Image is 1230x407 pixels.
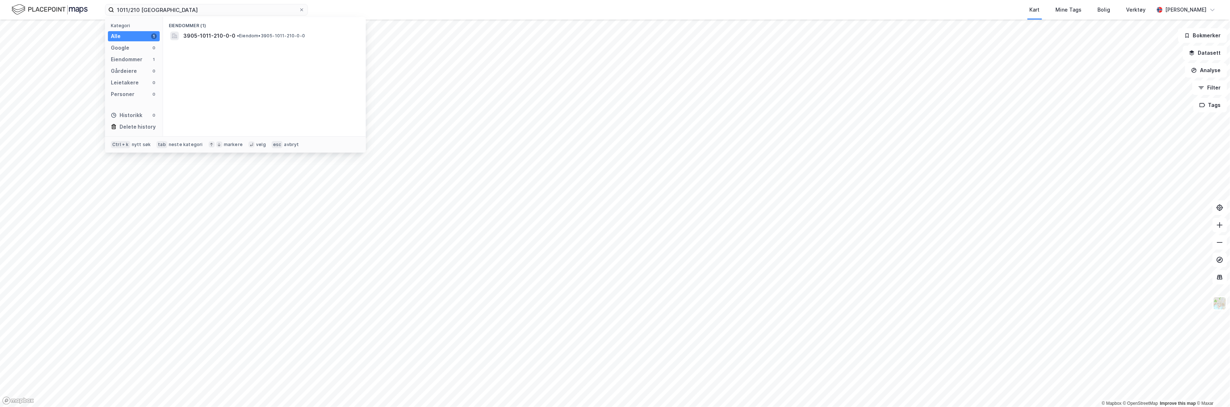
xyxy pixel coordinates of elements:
[284,142,299,148] div: avbryt
[120,122,156,131] div: Delete history
[111,32,121,41] div: Alle
[1183,46,1227,60] button: Datasett
[111,67,137,75] div: Gårdeiere
[151,91,157,97] div: 0
[1185,63,1227,78] button: Analyse
[111,90,134,99] div: Personer
[12,3,88,16] img: logo.f888ab2527a4732fd821a326f86c7f29.svg
[151,45,157,51] div: 0
[163,17,366,30] div: Eiendommer (1)
[1123,401,1158,406] a: OpenStreetMap
[132,142,151,148] div: nytt søk
[1193,98,1227,112] button: Tags
[237,33,305,39] span: Eiendom • 3905-1011-210-0-0
[111,43,129,52] div: Google
[151,68,157,74] div: 0
[151,33,157,39] div: 1
[156,141,167,148] div: tab
[151,80,157,86] div: 0
[1160,401,1196,406] a: Improve this map
[1056,5,1082,14] div: Mine Tags
[1102,401,1122,406] a: Mapbox
[1194,372,1230,407] div: Kontrollprogram for chat
[1126,5,1146,14] div: Verktøy
[183,32,235,40] span: 3905-1011-210-0-0
[1178,28,1227,43] button: Bokmerker
[1166,5,1207,14] div: [PERSON_NAME]
[111,78,139,87] div: Leietakere
[1194,372,1230,407] iframe: Chat Widget
[151,112,157,118] div: 0
[114,4,299,15] input: Søk på adresse, matrikkel, gårdeiere, leietakere eller personer
[272,141,283,148] div: esc
[1030,5,1040,14] div: Kart
[1192,80,1227,95] button: Filter
[1098,5,1110,14] div: Bolig
[111,23,160,28] div: Kategori
[151,57,157,62] div: 1
[111,55,142,64] div: Eiendommer
[256,142,266,148] div: velg
[2,396,34,405] a: Mapbox homepage
[1213,296,1227,310] img: Z
[224,142,243,148] div: markere
[111,111,142,120] div: Historikk
[169,142,203,148] div: neste kategori
[111,141,130,148] div: Ctrl + k
[237,33,239,38] span: •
